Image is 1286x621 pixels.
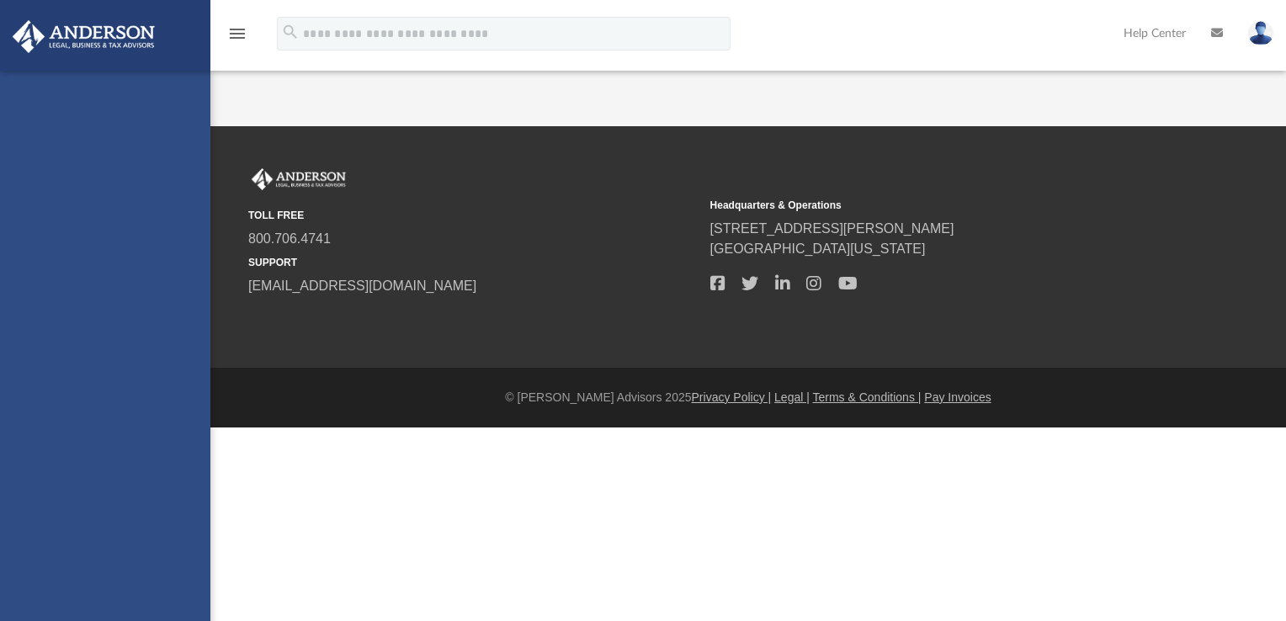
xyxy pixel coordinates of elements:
[248,279,476,293] a: [EMAIL_ADDRESS][DOMAIN_NAME]
[710,221,954,236] a: [STREET_ADDRESS][PERSON_NAME]
[248,168,349,190] img: Anderson Advisors Platinum Portal
[710,198,1161,213] small: Headquarters & Operations
[227,32,247,44] a: menu
[210,389,1286,406] div: © [PERSON_NAME] Advisors 2025
[924,390,991,404] a: Pay Invoices
[248,208,699,223] small: TOLL FREE
[813,390,922,404] a: Terms & Conditions |
[248,255,699,270] small: SUPPORT
[227,24,247,44] i: menu
[1248,21,1273,45] img: User Pic
[692,390,772,404] a: Privacy Policy |
[774,390,810,404] a: Legal |
[281,23,300,41] i: search
[248,231,331,246] a: 800.706.4741
[8,20,160,53] img: Anderson Advisors Platinum Portal
[710,241,926,256] a: [GEOGRAPHIC_DATA][US_STATE]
